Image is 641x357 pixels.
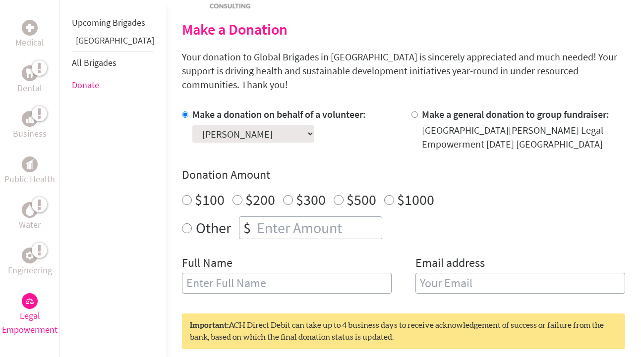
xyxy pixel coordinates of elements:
div: [GEOGRAPHIC_DATA][PERSON_NAME] Legal Empowerment [DATE] [GEOGRAPHIC_DATA] [422,123,625,151]
p: Water [19,218,41,232]
a: MedicalMedical [15,20,44,50]
div: $ [239,217,255,239]
div: Public Health [22,156,38,172]
label: $1000 [397,190,434,209]
p: Legal Empowerment [2,309,58,337]
div: Business [22,111,38,127]
label: $200 [245,190,275,209]
a: DentalDental [17,65,42,95]
div: Legal Empowerment [22,293,38,309]
li: Donate [72,74,154,96]
li: Upcoming Brigades [72,12,154,34]
p: Engineering [8,263,52,277]
img: Water [26,204,34,215]
img: Engineering [26,252,34,259]
label: Full Name [182,255,233,273]
img: Medical [26,24,34,32]
a: Upcoming Brigades [72,17,145,28]
h2: Make a Donation [182,20,625,38]
a: [GEOGRAPHIC_DATA] [76,35,154,46]
strong: Important: [190,321,229,329]
p: Public Health [4,172,55,186]
img: Public Health [26,159,34,169]
li: Greece [72,34,154,51]
div: Water [22,202,38,218]
label: Make a general donation to group fundraiser: [422,108,609,120]
label: Email address [415,255,485,273]
div: Engineering [22,248,38,263]
p: Dental [17,81,42,95]
a: Donate [72,79,99,91]
a: EngineeringEngineering [8,248,52,277]
a: WaterWater [19,202,41,232]
li: All Brigades [72,51,154,74]
input: Your Email [415,273,625,294]
input: Enter Amount [255,217,382,239]
div: ACH Direct Debit can take up to 4 business days to receive acknowledgement of success or failure ... [182,313,625,349]
a: BusinessBusiness [13,111,47,141]
a: All Brigades [72,57,117,68]
input: Enter Full Name [182,273,392,294]
a: Public HealthPublic Health [4,156,55,186]
img: Business [26,115,34,123]
label: Other [196,216,231,239]
p: Medical [15,36,44,50]
label: Make a donation on behalf of a volunteer: [192,108,366,120]
label: $500 [347,190,376,209]
a: Legal EmpowermentLegal Empowerment [2,293,58,337]
p: Business [13,127,47,141]
label: $300 [296,190,326,209]
img: Legal Empowerment [26,298,34,304]
p: Your donation to Global Brigades in [GEOGRAPHIC_DATA] is sincerely appreciated and much needed! Y... [182,50,625,92]
h4: Donation Amount [182,167,625,183]
img: Dental [26,68,34,78]
div: Medical [22,20,38,36]
label: $100 [195,190,225,209]
div: Dental [22,65,38,81]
